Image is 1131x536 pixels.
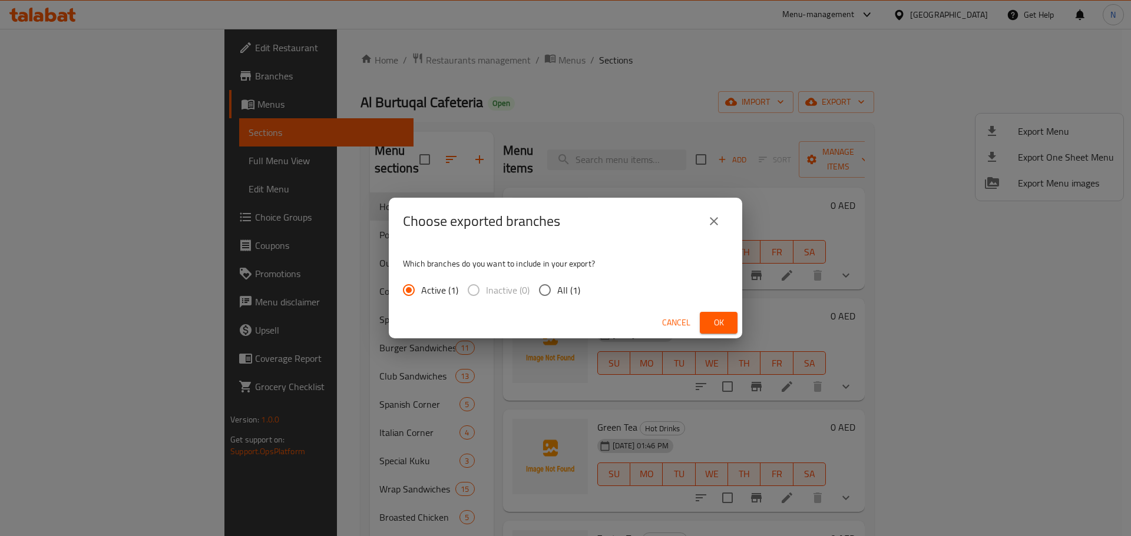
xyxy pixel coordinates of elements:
button: Cancel [657,312,695,334]
span: Ok [709,315,728,330]
span: Cancel [662,315,690,330]
button: close [700,207,728,235]
span: All (1) [557,283,580,297]
button: Ok [700,312,738,334]
span: Active (1) [421,283,458,297]
p: Which branches do you want to include in your export? [403,258,728,269]
span: Inactive (0) [486,283,530,297]
h2: Choose exported branches [403,212,560,231]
